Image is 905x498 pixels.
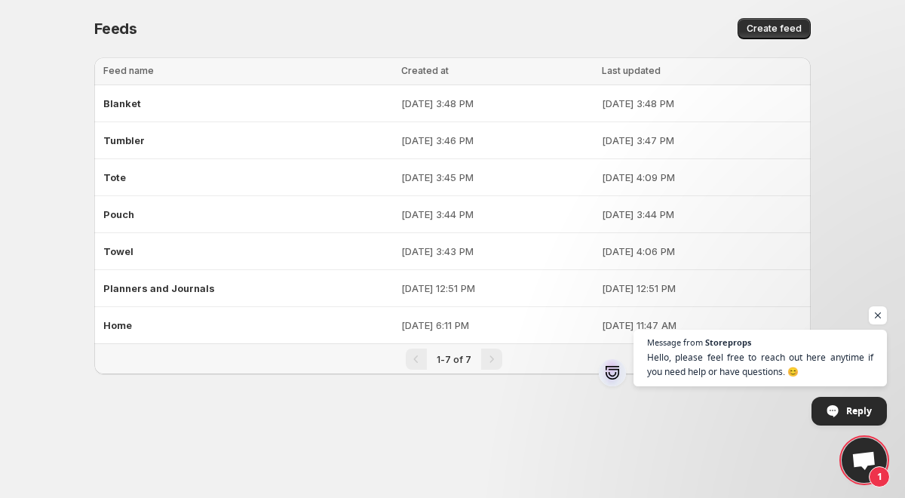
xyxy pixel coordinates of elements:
[401,281,593,296] p: [DATE] 12:51 PM
[602,65,661,76] span: Last updated
[401,318,593,333] p: [DATE] 6:11 PM
[401,244,593,259] p: [DATE] 3:43 PM
[401,65,449,76] span: Created at
[103,134,145,146] span: Tumbler
[705,338,751,346] span: Storeprops
[602,170,802,185] p: [DATE] 4:09 PM
[602,96,802,111] p: [DATE] 3:48 PM
[103,319,132,331] span: Home
[401,170,593,185] p: [DATE] 3:45 PM
[647,350,873,379] span: Hello, please feel free to reach out here anytime if you need help or have questions. 😊
[869,466,890,487] span: 1
[103,208,134,220] span: Pouch
[602,281,802,296] p: [DATE] 12:51 PM
[846,398,872,424] span: Reply
[401,96,593,111] p: [DATE] 3:48 PM
[602,207,802,222] p: [DATE] 3:44 PM
[437,354,471,365] span: 1-7 of 7
[738,18,811,39] button: Create feed
[842,438,887,483] div: Open chat
[602,318,802,333] p: [DATE] 11:47 AM
[103,97,141,109] span: Blanket
[401,207,593,222] p: [DATE] 3:44 PM
[103,65,154,76] span: Feed name
[103,171,126,183] span: Tote
[94,20,137,38] span: Feeds
[747,23,802,35] span: Create feed
[602,244,802,259] p: [DATE] 4:06 PM
[401,133,593,148] p: [DATE] 3:46 PM
[602,133,802,148] p: [DATE] 3:47 PM
[103,282,215,294] span: Planners and Journals
[103,245,133,257] span: Towel
[647,338,703,346] span: Message from
[94,343,811,374] nav: Pagination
